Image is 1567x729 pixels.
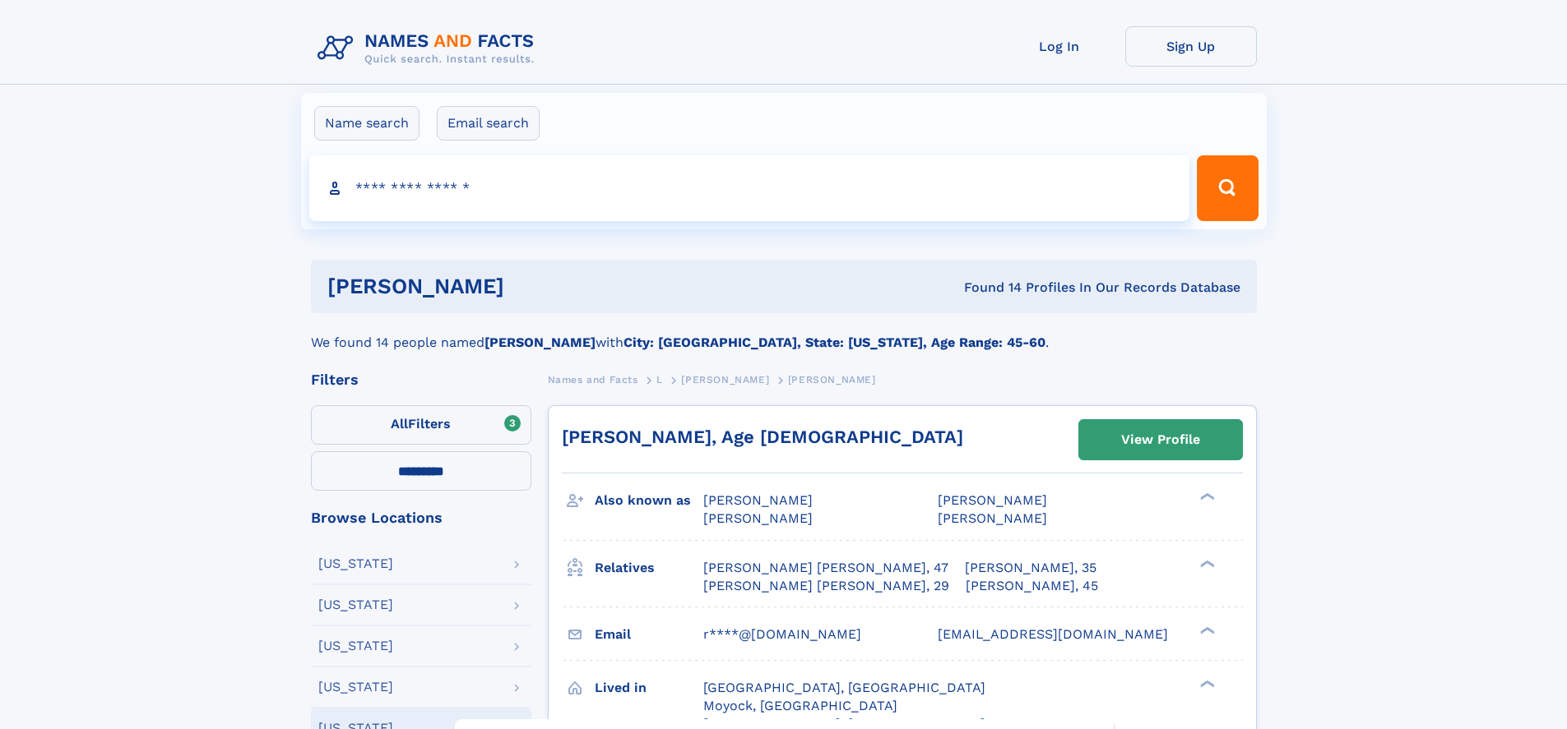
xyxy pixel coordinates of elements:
[595,554,703,582] h3: Relatives
[994,26,1125,67] a: Log In
[938,626,1168,642] span: [EMAIL_ADDRESS][DOMAIN_NAME]
[656,369,663,390] a: L
[703,698,897,713] span: Moyock, [GEOGRAPHIC_DATA]
[1125,26,1257,67] a: Sign Up
[595,674,703,702] h3: Lived in
[311,313,1257,353] div: We found 14 people named with .
[1196,491,1216,502] div: ❯
[703,577,949,595] a: [PERSON_NAME] [PERSON_NAME], 29
[788,374,876,385] span: [PERSON_NAME]
[318,639,393,653] div: [US_STATE]
[318,681,393,694] div: [US_STATE]
[1079,420,1242,459] a: View Profile
[1197,155,1258,221] button: Search Button
[734,279,1240,297] div: Found 14 Profiles In Our Records Database
[318,557,393,570] div: [US_STATE]
[437,106,540,141] label: Email search
[391,416,408,431] span: All
[562,427,963,447] a: [PERSON_NAME], Age [DEMOGRAPHIC_DATA]
[311,405,531,445] label: Filters
[309,155,1190,221] input: search input
[1196,625,1216,635] div: ❯
[311,26,548,71] img: Logo Names and Facts
[548,369,638,390] a: Names and Facts
[484,335,596,350] b: [PERSON_NAME]
[595,621,703,648] h3: Email
[327,276,735,297] h1: [PERSON_NAME]
[938,492,1047,508] span: [PERSON_NAME]
[681,369,769,390] a: [PERSON_NAME]
[318,598,393,611] div: [US_STATE]
[595,487,703,514] h3: Also known as
[703,680,985,695] span: [GEOGRAPHIC_DATA], [GEOGRAPHIC_DATA]
[656,374,663,385] span: L
[938,510,1047,526] span: [PERSON_NAME]
[703,559,948,577] a: [PERSON_NAME] [PERSON_NAME], 47
[1196,558,1216,569] div: ❯
[966,577,1098,595] a: [PERSON_NAME], 45
[311,510,531,525] div: Browse Locations
[311,372,531,387] div: Filters
[681,374,769,385] span: [PERSON_NAME]
[1121,421,1200,459] div: View Profile
[703,492,813,508] span: [PERSON_NAME]
[1196,678,1216,689] div: ❯
[703,510,813,526] span: [PERSON_NAME]
[624,335,1045,350] b: City: [GEOGRAPHIC_DATA], State: [US_STATE], Age Range: 45-60
[965,559,1096,577] a: [PERSON_NAME], 35
[314,106,420,141] label: Name search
